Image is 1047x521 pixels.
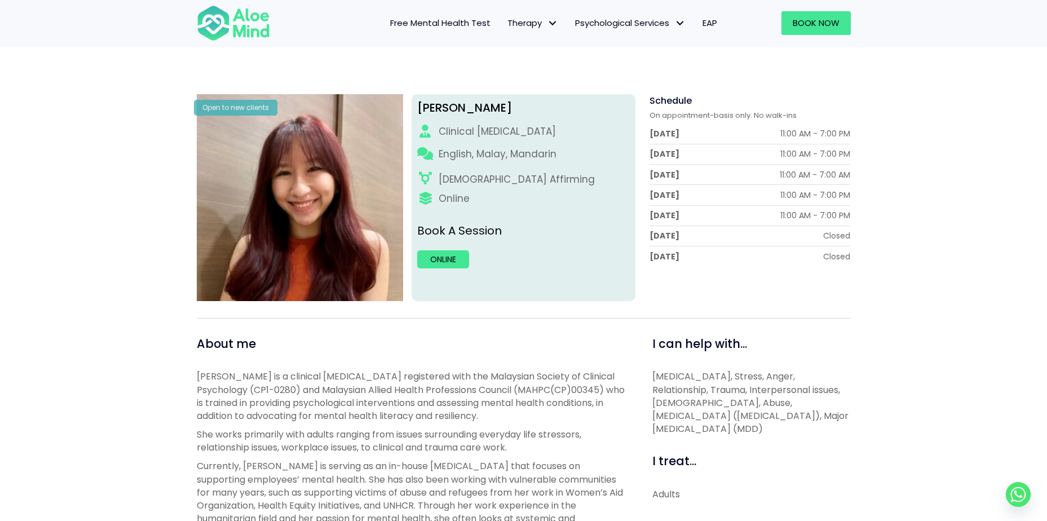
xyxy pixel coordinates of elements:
[780,169,850,180] div: 11:00 AM - 7:00 AM
[652,370,851,435] p: [MEDICAL_DATA], Stress, Anger, Relationship, Trauma, Interpersonal issues, [DEMOGRAPHIC_DATA], Ab...
[1006,482,1031,507] a: Whatsapp
[439,125,556,139] div: Clinical [MEDICAL_DATA]
[507,17,558,29] span: Therapy
[672,15,688,32] span: Psychological Services: submenu
[197,94,404,301] img: Jean-300×300
[780,128,850,139] div: 11:00 AM - 7:00 PM
[197,370,627,422] p: [PERSON_NAME] is a clinical [MEDICAL_DATA] registered with the Malaysian Society of Clinical Psyc...
[703,17,717,29] span: EAP
[439,147,556,161] p: English, Malay, Mandarin
[650,210,679,221] div: [DATE]
[499,11,567,35] a: TherapyTherapy: submenu
[650,148,679,160] div: [DATE]
[652,335,747,352] span: I can help with...
[650,169,679,180] div: [DATE]
[545,15,561,32] span: Therapy: submenu
[694,11,726,35] a: EAP
[197,5,270,42] img: Aloe mind Logo
[650,128,679,139] div: [DATE]
[781,11,851,35] a: Book Now
[793,17,840,29] span: Book Now
[823,230,850,241] div: Closed
[194,100,277,115] div: Open to new clients
[197,335,256,352] span: About me
[780,189,850,201] div: 11:00 AM - 7:00 PM
[650,189,679,201] div: [DATE]
[650,94,692,107] span: Schedule
[780,148,850,160] div: 11:00 AM - 7:00 PM
[575,17,686,29] span: Psychological Services
[650,110,797,121] span: On appointment-basis only. No walk-ins
[439,192,470,206] div: Online
[417,100,630,116] div: [PERSON_NAME]
[650,230,679,241] div: [DATE]
[823,251,850,262] div: Closed
[197,428,627,454] p: She works primarily with adults ranging from issues surrounding everyday life stressors, relation...
[439,173,595,187] div: [DEMOGRAPHIC_DATA] Affirming
[652,453,696,469] span: I treat...
[780,210,850,221] div: 11:00 AM - 7:00 PM
[417,223,630,239] p: Book A Session
[382,11,499,35] a: Free Mental Health Test
[390,17,491,29] span: Free Mental Health Test
[567,11,694,35] a: Psychological ServicesPsychological Services: submenu
[417,250,469,268] a: Online
[652,488,851,501] div: Adults
[650,251,679,262] div: [DATE]
[285,11,726,35] nav: Menu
